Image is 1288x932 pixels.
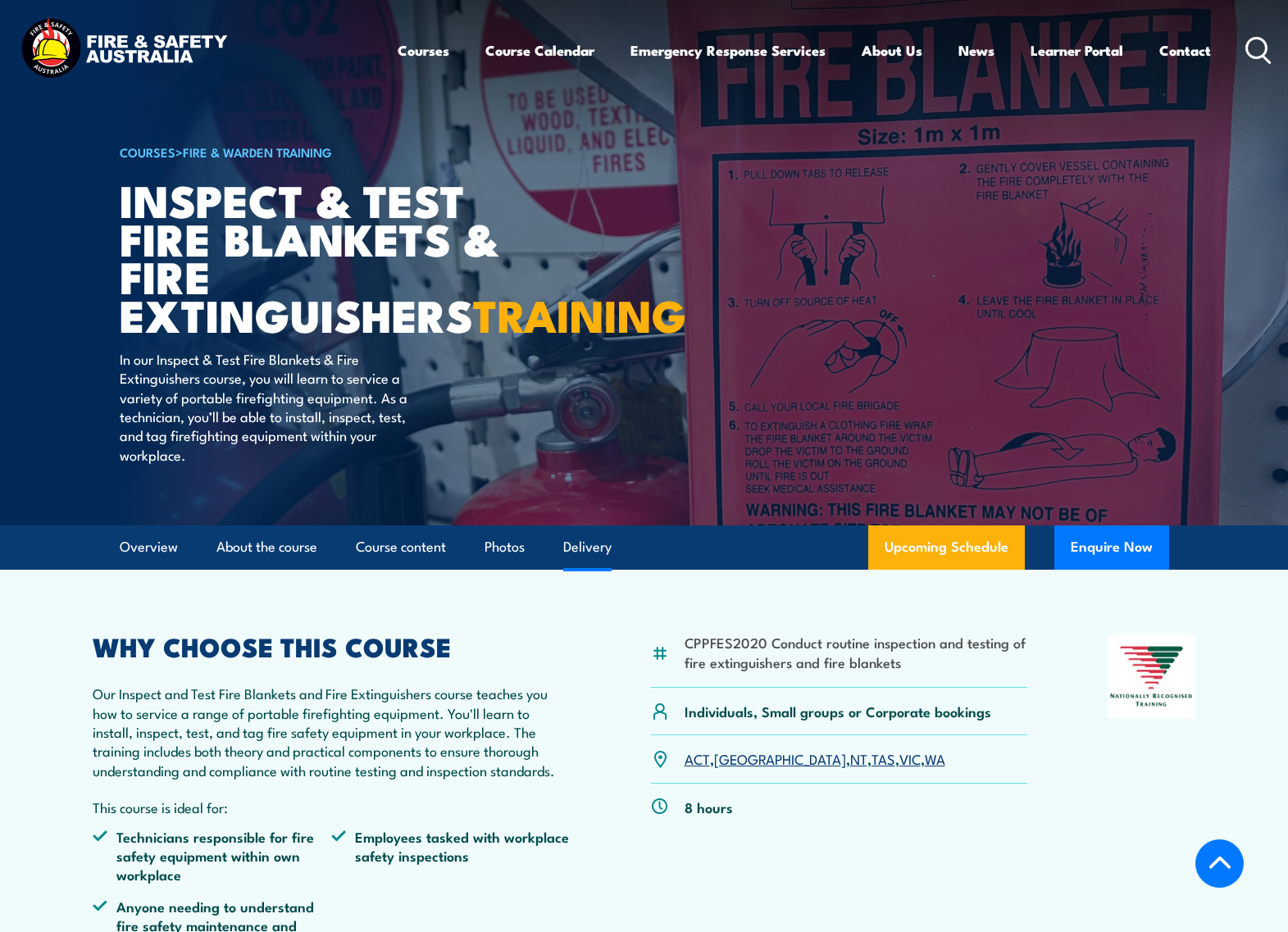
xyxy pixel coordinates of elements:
p: In our Inspect & Test Fire Blankets & Fire Extinguishers course, you will learn to service a vari... [120,349,419,464]
p: This course is ideal for: [93,798,571,816]
a: TAS [872,748,895,768]
a: Courses [398,29,449,72]
a: About the course [216,525,317,569]
a: Course content [356,525,446,569]
li: Technicians responsible for fire safety equipment within own workplace [93,827,332,884]
h2: WHY CHOOSE THIS COURSE [93,634,571,657]
a: NT [850,748,867,768]
a: Course Calendar [485,29,594,72]
li: CPPFES2020 Conduct routine inspection and testing of fire extinguishers and fire blankets [685,633,1028,671]
a: Overview [120,525,178,569]
a: VIC [899,748,921,768]
li: Employees tasked with workplace safety inspections [331,827,571,884]
a: Photos [485,525,525,569]
a: Upcoming Schedule [868,525,1025,570]
button: Enquire Now [1054,525,1169,570]
p: Individuals, Small groups or Corporate bookings [685,702,991,721]
p: Our Inspect and Test Fire Blankets and Fire Extinguishers course teaches you how to service a ran... [93,684,571,780]
a: Contact [1159,29,1211,72]
a: COURSES [120,143,175,161]
a: Fire & Warden Training [183,143,332,161]
img: Nationally Recognised Training logo. [1108,634,1196,718]
p: , , , , , [685,749,945,768]
a: Learner Portal [1031,29,1123,72]
h6: > [120,142,525,161]
a: Emergency Response Services [630,29,826,72]
a: News [958,29,994,72]
p: 8 hours [685,798,733,816]
a: About Us [862,29,922,72]
a: [GEOGRAPHIC_DATA] [714,748,846,768]
strong: TRAINING [473,280,686,348]
a: Delivery [563,525,612,569]
a: WA [925,748,945,768]
a: ACT [685,748,710,768]
h1: Inspect & Test Fire Blankets & Fire Extinguishers [120,180,525,334]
